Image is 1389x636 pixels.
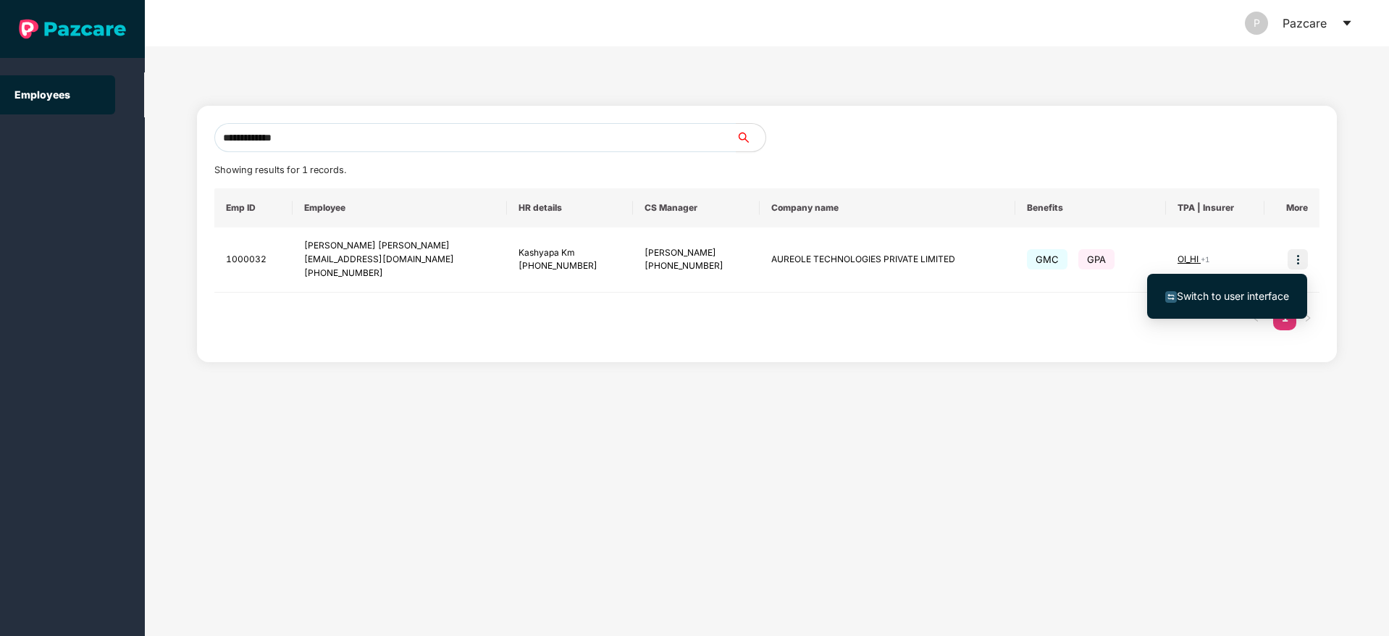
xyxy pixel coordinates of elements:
[736,132,765,143] span: search
[1288,249,1308,269] img: icon
[214,188,293,227] th: Emp ID
[1015,188,1166,227] th: Benefits
[1166,188,1264,227] th: TPA | Insurer
[1078,249,1115,269] span: GPA
[1264,188,1319,227] th: More
[14,88,70,101] a: Employees
[304,239,495,253] div: [PERSON_NAME] [PERSON_NAME]
[1201,255,1209,264] span: + 1
[214,227,293,293] td: 1000032
[1296,307,1319,330] li: Next Page
[214,164,346,175] span: Showing results for 1 records.
[760,227,1016,293] td: AUREOLE TECHNOLOGIES PRIVATE LIMITED
[1341,17,1353,29] span: caret-down
[645,246,747,260] div: [PERSON_NAME]
[304,253,495,267] div: [EMAIL_ADDRESS][DOMAIN_NAME]
[1027,249,1067,269] span: GMC
[293,188,507,227] th: Employee
[633,188,759,227] th: CS Manager
[1177,290,1289,302] span: Switch to user interface
[519,259,621,273] div: [PHONE_NUMBER]
[519,246,621,260] div: Kashyapa Km
[645,259,747,273] div: [PHONE_NUMBER]
[1296,307,1319,330] button: right
[760,188,1016,227] th: Company name
[1178,254,1201,264] span: OI_HI
[507,188,633,227] th: HR details
[1304,314,1312,322] span: right
[304,267,495,280] div: [PHONE_NUMBER]
[736,123,766,152] button: search
[1254,12,1260,35] span: P
[1165,291,1177,303] img: svg+xml;base64,PHN2ZyB4bWxucz0iaHR0cDovL3d3dy53My5vcmcvMjAwMC9zdmciIHdpZHRoPSIxNiIgaGVpZ2h0PSIxNi...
